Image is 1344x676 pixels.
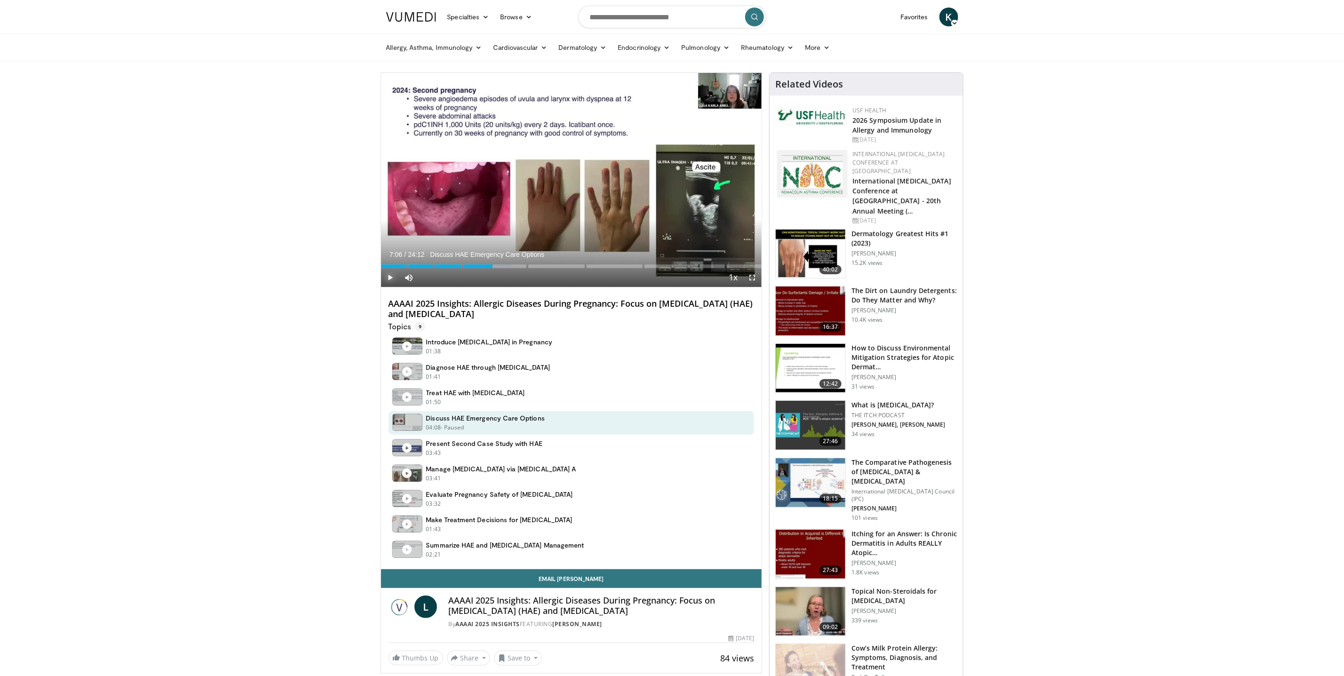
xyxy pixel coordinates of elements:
h3: Topical Non-Steroidals for [MEDICAL_DATA] [851,587,957,605]
a: 2026 Symposium Update in Allergy and Immunology [852,116,941,135]
a: 27:46 What is [MEDICAL_DATA]? THE ITCH PODCAST [PERSON_NAME], [PERSON_NAME] 34 views [775,400,957,450]
button: Mute [400,268,419,287]
a: 09:02 Topical Non-Steroidals for [MEDICAL_DATA] [PERSON_NAME] 339 views [775,587,957,636]
button: Share [447,651,491,666]
h3: What is [MEDICAL_DATA]? [851,400,945,410]
h4: Evaluate Pregnancy Safety of [MEDICAL_DATA] [426,490,573,499]
h3: Dermatology Greatest Hits #1 (2023) [851,229,957,248]
span: 09:02 [819,622,842,632]
p: Topics [389,322,425,331]
p: 04:08 [426,423,441,432]
p: 01:43 [426,525,441,533]
div: Progress Bar [381,264,762,268]
img: 6ba8804a-8538-4002-95e7-a8f8012d4a11.png.150x105_q85_autocrop_double_scale_upscale_version-0.2.jpg [777,106,848,127]
p: [PERSON_NAME] [851,307,957,314]
img: 167f4955-2110-4677-a6aa-4d4647c2ca19.150x105_q85_crop-smart_upscale.jpg [776,230,845,278]
p: 01:41 [426,373,441,381]
p: [PERSON_NAME] [851,505,957,512]
a: AAAAI 2025 Insights [455,620,520,628]
h3: How to Discuss Environmental Mitigation Strategies for Atopic Dermat… [851,343,957,372]
h4: Treat HAE with [MEDICAL_DATA] [426,389,525,397]
p: 02:21 [426,550,441,559]
h3: The Comparative Pathogenesis of [MEDICAL_DATA] & [MEDICAL_DATA] [851,458,957,486]
p: 01:50 [426,398,441,406]
a: [PERSON_NAME] [552,620,602,628]
p: 01:38 [426,347,441,356]
span: 40:02 [819,265,842,274]
a: Dermatology [553,38,612,57]
button: Fullscreen [743,268,762,287]
span: 27:43 [819,565,842,575]
a: K [939,8,958,26]
h4: Present Second Case Study with HAE [426,439,542,448]
a: 40:02 Dermatology Greatest Hits #1 (2023) [PERSON_NAME] 15.2K views [775,229,957,279]
h4: Introduce [MEDICAL_DATA] in Pregnancy [426,338,553,346]
div: [DATE] [729,634,754,643]
img: 34a4b5e7-9a28-40cd-b963-80fdb137f70d.150x105_q85_crop-smart_upscale.jpg [776,587,845,636]
a: 18:15 The Comparative Pathogenesis of [MEDICAL_DATA] & [MEDICAL_DATA] International [MEDICAL_DATA... [775,458,957,522]
a: Favorites [895,8,934,26]
span: 27:46 [819,437,842,446]
a: Specialties [442,8,495,26]
p: [PERSON_NAME] [851,250,957,257]
p: 1.8K views [851,569,879,576]
a: International [MEDICAL_DATA] Conference at [GEOGRAPHIC_DATA] [852,150,945,175]
h3: Itching for an Answer: Is Chronic Dermatitis in Adults REALLY Atopic… [851,529,957,557]
img: AAAAI 2025 Insights [389,596,411,618]
p: - Paused [441,423,464,432]
a: L [414,596,437,618]
a: Email [PERSON_NAME] [381,569,762,588]
h4: Summarize HAE and [MEDICAL_DATA] Management [426,541,584,549]
button: Play [381,268,400,287]
button: Save to [494,651,542,666]
a: Pulmonology [676,38,735,57]
h3: The Dirt on Laundry Detergents: Do They Matter and Why? [851,286,957,305]
a: Rheumatology [735,38,799,57]
h3: Cow’s Milk Protein Allergy: Symptoms, Diagnosis, and Treatment [851,644,957,672]
span: 84 views [720,652,754,664]
span: 16:37 [819,322,842,332]
h4: AAAAI 2025 Insights: Allergic Diseases During Pregnancy: Focus on [MEDICAL_DATA] (HAE) and [MEDIC... [448,596,754,616]
p: 31 views [851,383,875,390]
p: 10.4K views [851,316,883,324]
img: fa9afbcb-8acb-4ef3-a8cb-fb83e85b7e96.150x105_q85_crop-smart_upscale.jpg [776,530,845,579]
a: Allergy, Asthma, Immunology [381,38,488,57]
a: 27:43 Itching for an Answer: Is Chronic Dermatitis in Adults REALLY Atopic… [PERSON_NAME] 1.8K views [775,529,957,579]
p: THE ITCH PODCAST [851,412,945,419]
div: [DATE] [852,216,955,225]
h4: AAAAI 2025 Insights: Allergic Diseases During Pregnancy: Focus on [MEDICAL_DATA] (HAE) and [MEDIC... [389,299,755,319]
span: Discuss HAE Emergency Care Options [430,250,544,259]
p: [PERSON_NAME], [PERSON_NAME] [851,421,945,429]
p: 03:41 [426,474,441,483]
a: Cardiovascular [487,38,553,57]
p: [PERSON_NAME] [851,607,957,615]
h4: Make Treatment Decisions for [MEDICAL_DATA] [426,516,573,524]
img: d2f0cc17-567e-42a1-81db-4133d3f21370.150x105_q85_crop-smart_upscale.jpg [776,401,845,450]
button: Playback Rate [724,268,743,287]
input: Search topics, interventions [578,6,766,28]
p: 03:43 [426,449,441,457]
a: International [MEDICAL_DATA] Conference at [GEOGRAPHIC_DATA] - 20th Annual Meeting (… [852,176,951,215]
a: 12:42 How to Discuss Environmental Mitigation Strategies for Atopic Dermat… [PERSON_NAME] 31 views [775,343,957,393]
a: Endocrinology [612,38,676,57]
span: 9 [415,322,425,331]
h4: Related Videos [775,79,843,90]
img: 7ae38220-1079-4581-b804-9f95799b0f25.150x105_q85_crop-smart_upscale.jpg [776,286,845,335]
span: 12:42 [819,379,842,389]
span: 7:06 [390,251,402,258]
a: 16:37 The Dirt on Laundry Detergents: Do They Matter and Why? [PERSON_NAME] 10.4K views [775,286,957,336]
p: International [MEDICAL_DATA] Council (IPC) [851,488,957,503]
img: VuMedi Logo [386,12,436,22]
p: 34 views [851,430,875,438]
p: 101 views [851,514,878,522]
video-js: Video Player [381,73,762,287]
h4: Discuss HAE Emergency Care Options [426,414,545,422]
img: fc470e89-bccf-4672-a30f-1c8cfdd789dc.150x105_q85_crop-smart_upscale.jpg [776,458,845,507]
div: By FEATURING [448,620,754,628]
p: 03:32 [426,500,441,508]
span: / [405,251,406,258]
span: 24:12 [408,251,424,258]
h4: Manage [MEDICAL_DATA] via [MEDICAL_DATA] A [426,465,576,473]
